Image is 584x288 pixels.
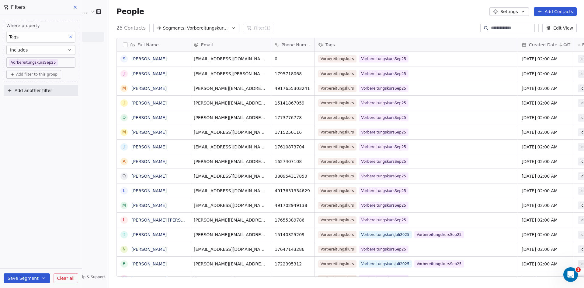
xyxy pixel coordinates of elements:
[131,130,167,135] a: [PERSON_NAME]
[359,143,408,151] span: VorbereitungskursSep25
[275,158,302,165] span: 1627407108
[359,114,408,121] span: VorbereitungskursSep25
[137,42,159,48] span: Full Name
[194,173,267,179] span: [EMAIL_ADDRESS][DOMAIN_NAME]
[194,115,267,121] span: [PERSON_NAME][EMAIL_ADDRESS][PERSON_NAME][DOMAIN_NAME]
[522,56,558,62] span: [DATE] 02:00 AM
[275,202,307,208] span: 491702949138
[318,187,356,194] span: Vorbereitungskurs
[275,173,307,179] span: 380954317850
[522,217,558,223] span: [DATE] 02:00 AM
[123,217,125,223] div: L
[131,247,167,252] a: [PERSON_NAME]
[563,42,570,47] span: CAT
[275,129,302,135] span: 1715256116
[318,55,356,62] span: Vorbereitungskurs
[542,24,577,32] button: Edit View
[275,71,302,77] span: 1795718068
[518,38,574,51] div: Created DateCAT
[131,232,167,237] a: [PERSON_NAME]
[131,276,167,281] a: [PERSON_NAME]
[359,70,408,77] span: VorbereitungskursSep25
[194,276,267,282] span: [EMAIL_ADDRESS][DOMAIN_NAME]
[131,261,167,266] a: [PERSON_NAME]
[359,55,408,62] span: VorbereitungskursSep25
[522,115,558,121] span: [DATE] 02:00 AM
[123,275,126,282] div: B
[359,275,408,282] span: VorbereitungskursSep25
[122,173,126,179] div: O
[318,260,356,268] span: Vorbereitungskurs
[190,38,271,51] div: Email
[359,246,408,253] span: VorbereitungskursSep25
[131,159,167,164] a: [PERSON_NAME]
[194,261,267,267] span: [PERSON_NAME][EMAIL_ADDRESS][PERSON_NAME][DOMAIN_NAME]
[359,231,412,238] span: VorbereitungskursJuli2025
[194,202,267,208] span: [EMAIL_ADDRESS][DOMAIN_NAME]
[194,129,267,135] span: [EMAIL_ADDRESS][DOMAIN_NAME]
[522,100,558,106] span: [DATE] 02:00 AM
[131,101,167,105] a: [PERSON_NAME]
[529,42,557,48] span: Created Date
[123,187,125,194] div: L
[522,246,558,252] span: [DATE] 02:00 AM
[131,115,167,120] a: [PERSON_NAME]
[318,216,356,224] span: Vorbereitungskurs
[275,56,277,62] span: 0
[318,143,356,151] span: Vorbereitungskurs
[123,231,126,238] div: T
[122,129,126,135] div: M
[123,144,125,150] div: J
[576,267,581,272] span: 1
[131,71,167,76] a: [PERSON_NAME]
[77,275,105,279] span: Help & Support
[194,232,267,238] span: [PERSON_NAME][EMAIL_ADDRESS][PERSON_NAME][DOMAIN_NAME]
[275,188,310,194] span: 4917631334629
[131,174,167,179] a: [PERSON_NAME]
[359,216,408,224] span: VorbereitungskursSep25
[318,158,356,165] span: Vorbereitungskurs
[315,38,518,51] div: Tags
[275,217,304,223] span: 17655389786
[359,260,412,268] span: VorbereitungskursJuli2025
[131,218,203,222] a: [PERSON_NAME] [PERSON_NAME]
[318,129,356,136] span: Vorbereitungskurs
[123,246,126,252] div: N
[318,275,356,282] span: Vorbereitungskurs
[117,52,190,277] div: grid
[122,202,126,208] div: M
[117,38,190,51] div: Full Name
[489,7,529,16] button: Settings
[194,246,267,252] span: [EMAIL_ADDRESS][DOMAIN_NAME]
[522,158,558,165] span: [DATE] 02:00 AM
[123,100,125,106] div: J
[131,56,167,61] a: [PERSON_NAME]
[275,276,304,282] span: 15730030719
[318,70,356,77] span: Vorbereitungskurs
[275,100,304,106] span: 15141867059
[522,85,558,91] span: [DATE] 02:00 AM
[318,202,356,209] span: Vorbereitungskurs
[194,56,267,62] span: [EMAIL_ADDRESS][DOMAIN_NAME]
[325,42,335,48] span: Tags
[194,217,267,223] span: [PERSON_NAME][EMAIL_ADDRESS][PERSON_NAME][DOMAIN_NAME]
[131,188,167,193] a: [PERSON_NAME]
[522,232,558,238] span: [DATE] 02:00 AM
[359,85,408,92] span: VorbereitungskursSep25
[275,115,302,121] span: 1773776778
[122,85,126,91] div: M
[163,25,186,31] span: Segments:
[275,85,310,91] span: 4917655303241
[359,202,408,209] span: VorbereitungskursSep25
[522,261,558,267] span: [DATE] 02:00 AM
[275,144,304,150] span: 17610873704
[131,144,167,149] a: [PERSON_NAME]
[275,232,304,238] span: 15140325209
[359,158,408,165] span: VorbereitungskursSep25
[71,275,105,279] a: Help & Support
[534,7,577,16] button: Add Contacts
[563,267,578,282] iframe: Intercom live chat
[123,158,126,165] div: A
[318,114,356,121] span: Vorbereitungskurs
[275,261,302,267] span: 1722395312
